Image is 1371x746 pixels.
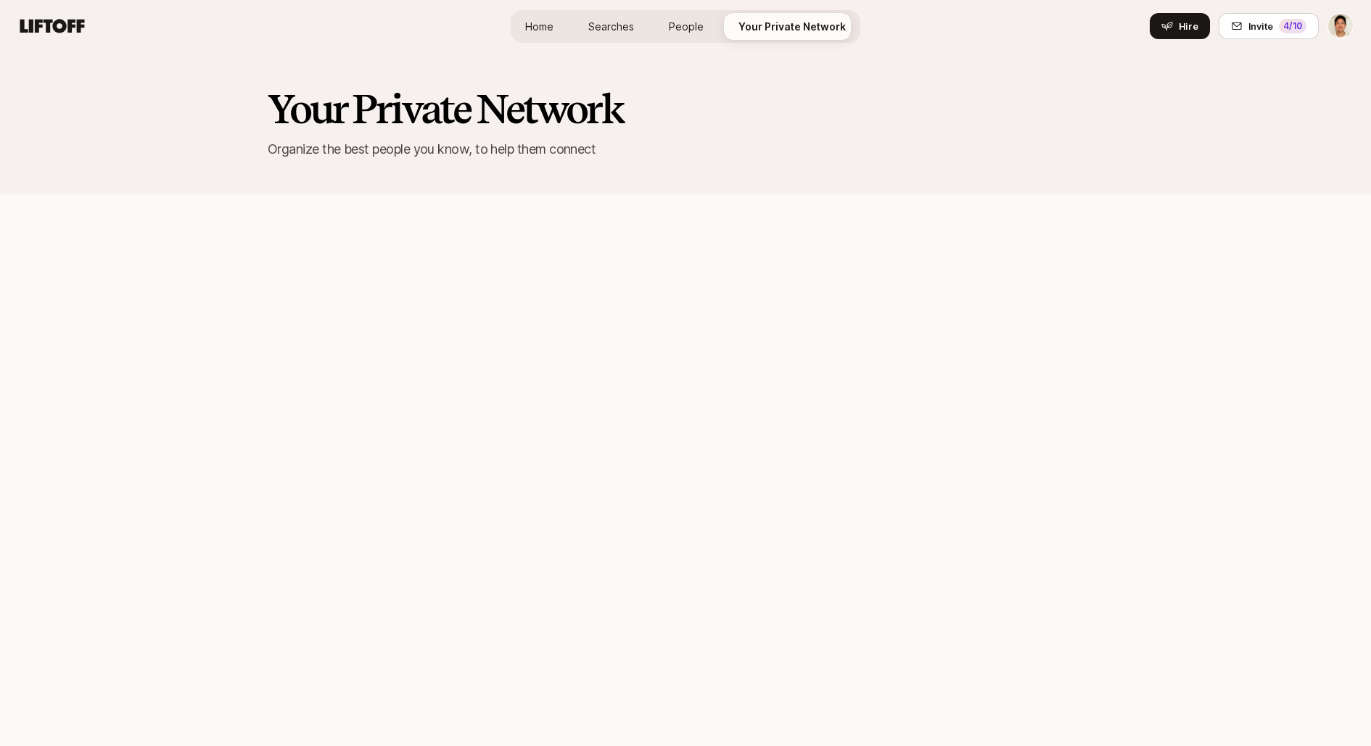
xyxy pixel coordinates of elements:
a: Searches [577,13,646,40]
span: Invite [1248,19,1273,33]
p: Organize the best people you know, to help them connect [268,139,1103,159]
a: Home [514,13,565,40]
div: 4 /10 [1279,19,1306,33]
button: Jeremy Chen [1327,13,1354,39]
span: Hire [1179,19,1198,33]
h2: Your Private Network [268,87,623,130]
span: Searches [588,19,634,34]
button: Invite4/10 [1219,13,1319,39]
img: Jeremy Chen [1328,14,1353,38]
span: People [669,19,704,34]
span: Your Private Network [738,19,846,34]
button: Hire [1150,13,1210,39]
span: Home [525,19,553,34]
a: Your Private Network [727,13,857,40]
a: People [657,13,715,40]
